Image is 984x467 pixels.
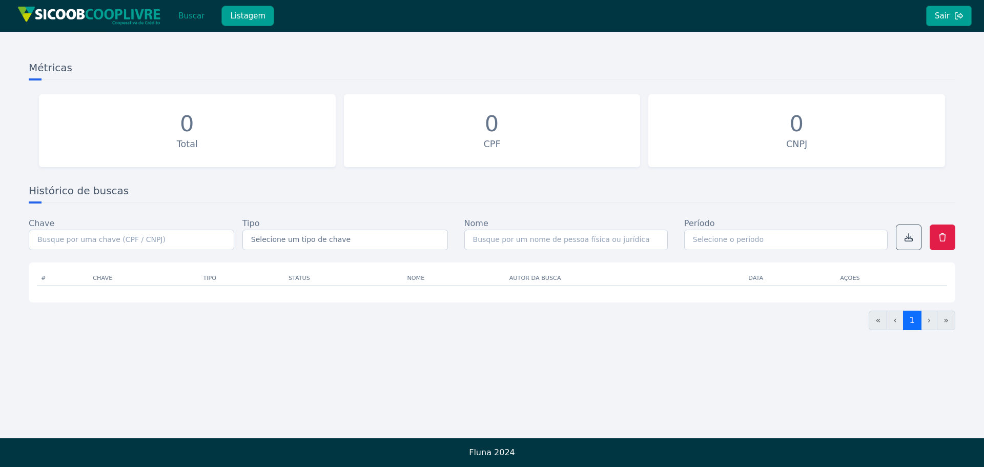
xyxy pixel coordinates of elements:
div: CPF [349,137,635,151]
img: img/sicoob_cooplivre.png [17,6,161,25]
th: Chave [89,271,199,286]
div: CNPJ [653,137,940,151]
th: Data [744,271,836,286]
label: Tipo [242,217,260,230]
label: Chave [29,217,54,230]
div: 0 [789,111,804,137]
th: Autor da busca [505,271,745,286]
button: Buscar [170,6,213,26]
button: Sair [926,6,972,26]
button: Listagem [221,6,274,26]
a: 1 [903,311,921,330]
th: Nome [403,271,505,286]
h3: Histórico de buscas [29,184,955,202]
th: # [37,271,89,286]
input: Busque por um nome de pessoa física ou jurídica [464,230,668,250]
th: Tipo [199,271,284,286]
span: Fluna 2024 [469,448,515,457]
label: Período [684,217,715,230]
div: 0 [485,111,499,137]
input: Busque por uma chave (CPF / CNPJ) [29,230,234,250]
div: 0 [180,111,194,137]
th: Status [284,271,403,286]
h3: Métricas [29,60,955,79]
th: Ações [836,271,947,286]
div: Total [44,137,331,151]
input: Selecione o período [684,230,888,250]
label: Nome [464,217,488,230]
